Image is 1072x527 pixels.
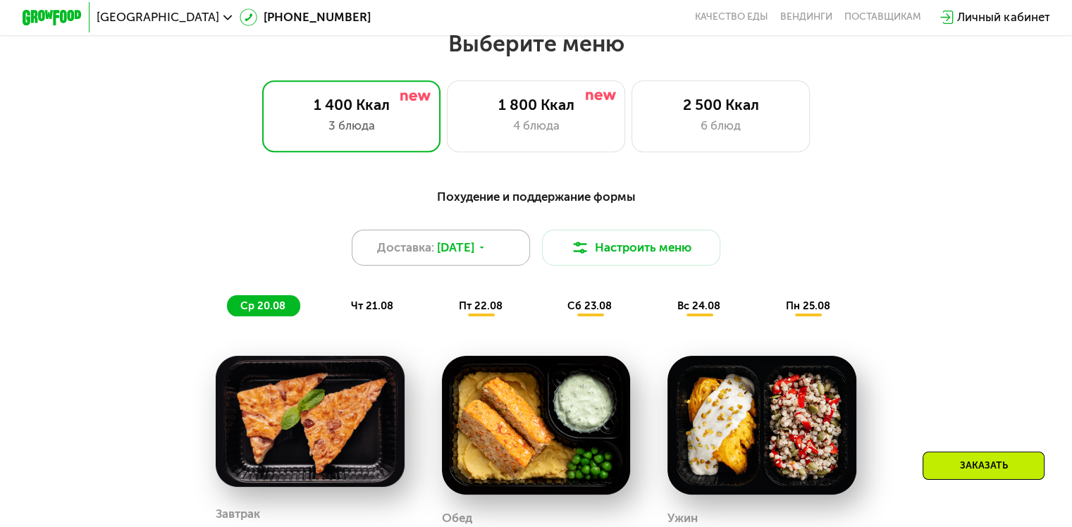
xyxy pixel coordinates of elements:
div: Похудение и поддержание формы [95,187,977,206]
div: 1 400 Ккал [278,96,425,113]
div: 1 800 Ккал [462,96,610,113]
h2: Выберите меню [48,30,1025,58]
div: 2 500 Ккал [647,96,794,113]
span: чт 21.08 [351,299,393,312]
span: [GEOGRAPHIC_DATA] [97,11,219,23]
span: [DATE] [437,239,474,256]
a: Вендинги [780,11,832,23]
button: Настроить меню [542,230,721,266]
span: ср 20.08 [240,299,285,312]
span: пн 25.08 [786,299,830,312]
div: Личный кабинет [957,8,1049,26]
span: пт 22.08 [459,299,503,312]
span: вс 24.08 [677,299,720,312]
a: Качество еды [695,11,768,23]
div: 3 блюда [278,117,425,135]
div: Заказать [923,452,1045,480]
div: Завтрак [216,503,260,526]
div: 4 блюда [462,117,610,135]
a: [PHONE_NUMBER] [240,8,371,26]
div: 6 блюд [647,117,794,135]
span: Доставка: [377,239,434,256]
div: поставщикам [844,11,921,23]
span: сб 23.08 [567,299,612,312]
